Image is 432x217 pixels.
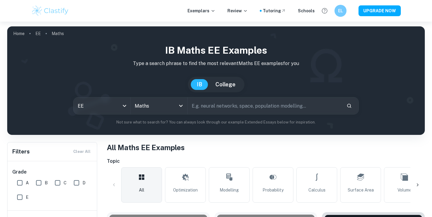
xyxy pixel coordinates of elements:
span: Modelling [220,187,239,193]
button: Help and Feedback [319,6,330,16]
button: Search [344,101,354,111]
button: College [209,79,241,90]
span: All [139,187,144,193]
span: Volume [397,187,412,193]
p: Exemplars [187,7,215,14]
button: UPGRADE NOW [358,5,401,16]
a: Schools [298,7,315,14]
img: profile cover [7,26,425,135]
span: B [45,180,48,186]
span: Probability [262,187,283,193]
span: A [26,180,29,186]
img: Clastify logo [31,5,69,17]
a: EE [35,29,41,38]
p: Type a search phrase to find the most relevant Maths EE examples for you [12,60,420,67]
h6: Topic [107,158,425,165]
span: C [64,180,67,186]
input: E.g. neural networks, space, population modelling... [187,97,342,114]
h6: Grade [12,168,93,176]
p: Not sure what to search for? You can always look through our example Extended Essays below for in... [12,119,420,125]
span: Surface Area [348,187,374,193]
a: Tutoring [263,7,286,14]
span: Calculus [308,187,325,193]
button: IB [191,79,208,90]
button: EL [334,5,346,17]
h6: EL [337,7,344,14]
p: Maths [52,30,64,37]
button: Open [177,102,185,110]
a: Home [13,29,25,38]
span: D [82,180,85,186]
span: Optimization [173,187,198,193]
h6: Filters [12,147,30,156]
h1: IB Maths EE examples [12,43,420,58]
div: EE [73,97,130,114]
p: Review [227,7,248,14]
span: E [26,194,28,201]
h1: All Maths EE Examples [107,142,425,153]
